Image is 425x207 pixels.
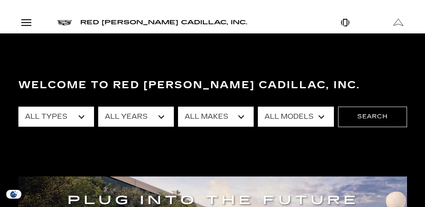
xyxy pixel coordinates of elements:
a: Red [PERSON_NAME] Cadillac, Inc. [80,16,247,28]
img: Opt-Out Icon [4,190,23,199]
span: Red [PERSON_NAME] Cadillac, Inc. [80,19,247,26]
h3: Welcome to Red [PERSON_NAME] Cadillac, Inc. [18,77,407,94]
section: Click to Open Cookie Consent Modal [4,190,23,199]
img: Cadillac logo [57,20,72,26]
select: Filter by year [98,107,174,127]
select: Filter by type [18,107,94,127]
select: Filter by model [258,107,333,127]
a: Open Get Directions Modal [372,12,425,33]
button: Search [338,107,407,127]
select: Filter by make [178,107,254,127]
a: Open Phone Modal [319,12,372,33]
a: Cadillac logo [57,17,72,28]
